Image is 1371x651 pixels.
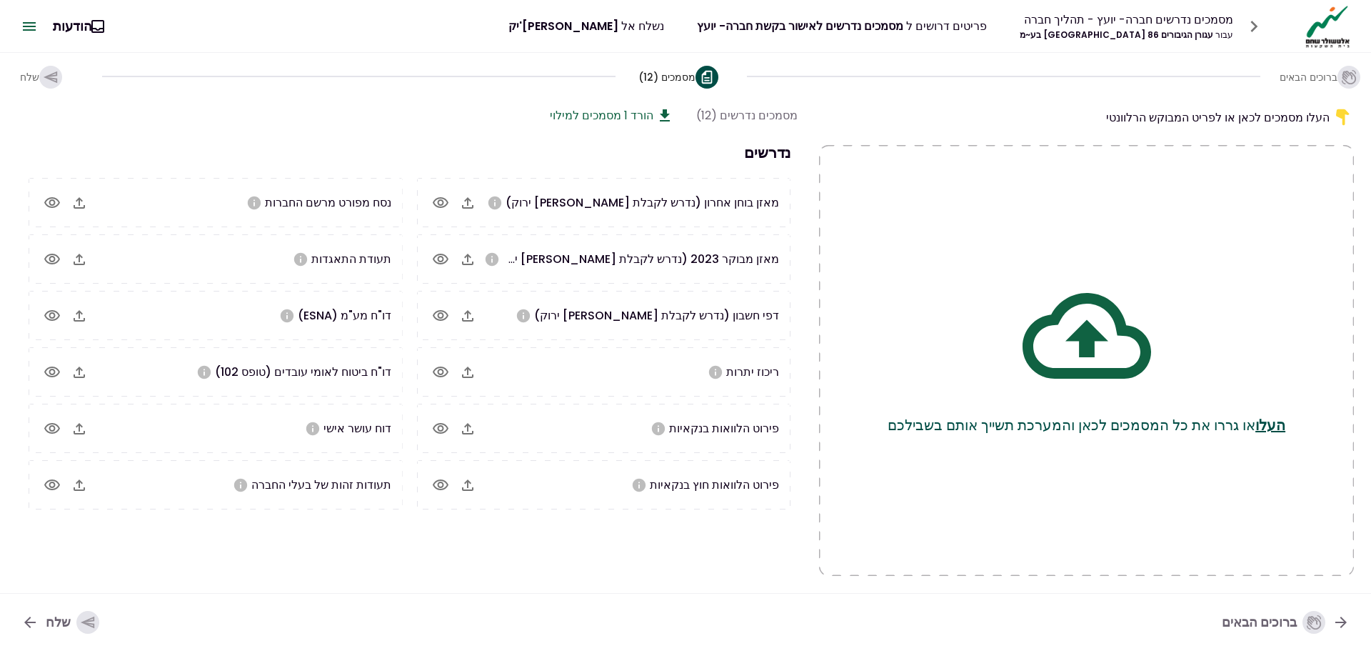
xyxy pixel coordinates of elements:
button: ברוכים הבאים [1283,54,1362,100]
span: תעודת התאגדות [311,251,391,267]
div: שלח [46,611,99,634]
button: ברוכים הבאים [1210,604,1361,641]
span: [PERSON_NAME]'יק [508,18,618,34]
span: מאזן מבוקר 2023 (נדרש לקבלת [PERSON_NAME] ירוק) [492,251,779,267]
svg: אנא העלו תעודת התאגדות של החברה [293,252,308,267]
button: הודעות [41,8,124,45]
svg: במידה ונערכת הנהלת חשבונות כפולה בלבד [487,195,503,211]
div: מסמכים נדרשים חברה- יועץ - תהליך חברה [1020,11,1233,29]
svg: אנא העלו פרוט הלוואות חוץ בנקאיות של החברה [631,477,647,493]
img: Logo [1302,4,1354,49]
div: עגורן הגיבורים 86 [GEOGRAPHIC_DATA] בע~מ [1020,29,1233,41]
p: או גררו את כל המסמכים לכאן והמערכת תשייך אותם בשבילכם [888,414,1285,436]
svg: אנא הורידו את הטופס מלמעלה. יש למלא ולהחזיר חתום על ידי הבעלים [305,421,321,437]
span: פירוט הלוואות חוץ בנקאיות [650,477,779,493]
span: ריכוז יתרות [726,364,779,380]
span: דו"ח ביטוח לאומי עובדים (טופס 102) [215,364,391,380]
span: עבור [1215,29,1233,41]
span: תעודות זהות של בעלי החברה [251,477,391,493]
div: נשלח אל [508,17,664,35]
button: הורד 1 מסמכים למילוי [550,106,673,124]
svg: אנא העלו טופס 102 משנת 2023 ועד היום [196,364,212,380]
svg: אנא העלו דו"ח מע"מ (ESNA) משנת 2023 ועד היום [279,308,295,324]
span: שלח [20,70,39,84]
span: מסמכים נדרשים לאישור בקשת חברה- יועץ [697,18,903,34]
span: פירוט הלוואות בנקאיות [669,420,779,437]
div: פריטים דרושים ל [697,17,987,35]
span: דו"ח מע"מ (ESNA) [298,307,391,324]
svg: אנא העלו מאזן מבוקר לשנה 2023 [484,252,500,267]
button: שלח [9,54,79,100]
span: ברוכים הבאים [1280,70,1337,84]
button: מסמכים (12) [638,54,724,100]
span: דפי חשבון (נדרש לקבלת [PERSON_NAME] ירוק) [534,307,779,324]
span: מאזן בוחן אחרון (נדרש לקבלת [PERSON_NAME] ירוק) [506,194,779,211]
svg: אנא העלו צילום תעודת זהות של כל בעלי מניות החברה (לת.ז. ביומטרית יש להעלות 2 צדדים) [233,477,248,493]
svg: אנא העלו דפי חשבון ל3 חודשים האחרונים לכל החשבונות בנק [516,308,531,324]
span: נסח מפורט מרשם החברות [265,194,391,211]
span: דוח עושר אישי [323,420,391,437]
span: מסמכים (12) [638,70,695,84]
button: שלח [10,604,111,641]
div: העלו מסמכים לכאן או לפריט המבוקש הרלוונטי [819,106,1354,128]
svg: אנא העלו ריכוז יתרות עדכני בבנקים, בחברות אשראי חוץ בנקאיות ובחברות כרטיסי אשראי [708,364,723,380]
div: ברוכים הבאים [1222,611,1325,634]
button: העלו [1255,414,1285,436]
svg: אנא העלו פרוט הלוואות מהבנקים [651,421,666,437]
div: מסמכים נדרשים (12) [696,106,798,124]
h3: נדרשים [21,141,798,164]
svg: אנא העלו נסח חברה מפורט כולל שעבודים [246,195,262,211]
